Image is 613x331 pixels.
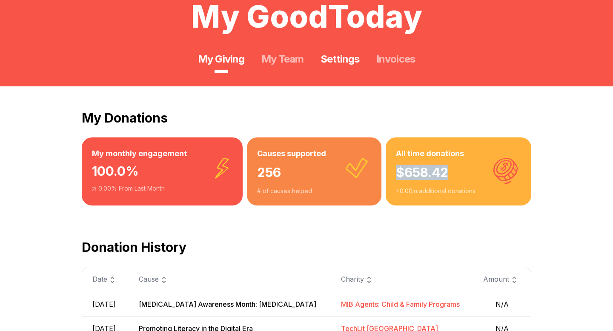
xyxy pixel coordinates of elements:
a: My Team [261,52,304,66]
div: + 0.00 in additional donations [396,187,521,195]
div: 100.0 % [92,160,232,184]
div: 256 [257,160,372,187]
a: Settings [321,52,359,66]
span: N/A [483,299,521,309]
div: 0.00 % From Last Month [92,184,232,193]
h3: All time donations [396,148,521,160]
td: [DATE] [82,292,129,316]
div: Charity [341,274,463,285]
h2: Donation History [82,240,531,255]
h3: Causes supported [257,148,372,160]
div: Cause [139,274,321,285]
div: # of causes helped [257,187,372,195]
span: [MEDICAL_DATA] Awareness Month: [MEDICAL_DATA] [139,300,316,308]
div: $ 658.42 [396,160,521,187]
a: My Giving [198,52,244,66]
div: Date [92,274,118,285]
div: Amount [483,274,521,285]
span: MIB Agents: Child & Family Programs [341,300,460,308]
h2: My Donations [82,110,531,126]
a: Invoices [376,52,415,66]
h3: My monthly engagement [92,148,232,160]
